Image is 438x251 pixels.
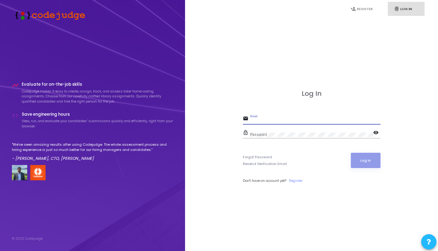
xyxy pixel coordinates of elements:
[351,6,356,12] i: person_add
[12,155,94,161] em: - [PERSON_NAME], CTO, [PERSON_NAME]
[22,89,173,104] p: Codejudge makes it easy to create, assign, track, and assess take-home coding assignments. Choose...
[243,161,287,167] a: Resend Verification Email
[12,236,43,241] div: © 2025 Codejudge
[12,112,19,119] i: code
[373,129,380,137] mat-icon: visibility
[30,165,46,180] img: company-logo
[243,90,380,98] h3: Log In
[22,112,173,117] h4: Save engineering hours
[22,118,173,129] p: View, run, and evaluate your candidates’ submissions quickly and efficiently, right from your bro...
[22,82,173,87] h4: Evaluate for on-the-job skills
[344,2,381,16] a: person_addRegister
[388,2,425,16] a: fingerprintLog In
[351,153,380,168] button: Log In
[243,115,250,123] mat-icon: email
[394,6,399,12] i: fingerprint
[243,155,272,160] a: Forgot Password
[12,142,173,152] p: "We've seen amazing results after using Codejudge. The whole assessment process and hiring experi...
[243,178,286,183] span: Don't have an account yet?
[12,82,19,89] i: timeline
[289,178,303,183] a: Register
[250,119,380,123] input: Email
[12,165,27,180] img: user image
[243,129,250,137] mat-icon: lock_outline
